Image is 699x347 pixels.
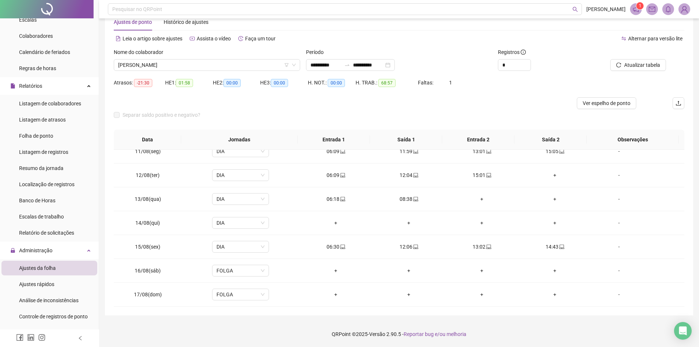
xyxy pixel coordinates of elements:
div: - [597,243,641,251]
div: + [378,290,440,299]
span: Registros [498,48,526,56]
span: FOLGA [216,289,265,300]
div: 15:05 [524,147,586,155]
div: + [451,290,513,299]
span: laptop [485,149,491,154]
span: Escalas de trabalho [19,214,64,220]
span: FOLGA [216,265,265,276]
span: facebook [16,334,23,341]
div: 06:09 [305,171,367,179]
div: 13:02 [451,243,513,251]
span: laptop [339,173,345,178]
span: Listagem de atrasos [19,117,66,123]
span: swap [621,36,626,41]
span: notification [633,6,639,12]
span: 12/08(ter) [136,172,160,178]
span: DIA [216,146,265,157]
span: Escalas [19,17,37,23]
span: laptop [485,244,491,249]
span: Listagem de colaboradores [19,101,81,106]
span: left [78,336,83,341]
span: info-circle [521,50,526,55]
span: linkedin [27,334,34,341]
div: + [524,171,586,179]
span: laptop [339,244,345,249]
button: Atualizar tabela [610,59,666,71]
div: + [451,195,513,203]
div: + [378,219,440,227]
div: + [305,267,367,275]
span: 15/08(sex) [135,244,160,250]
span: laptop [558,149,564,154]
span: laptop [412,173,418,178]
span: 11/08(seg) [135,148,161,154]
span: 00:00 [271,79,288,87]
span: Leia o artigo sobre ajustes [123,36,182,41]
div: - [597,171,641,179]
th: Observações [587,130,679,150]
span: Listagem de registros [19,149,68,155]
div: - [597,290,641,299]
span: DIA [216,170,265,181]
span: Separar saldo positivo e negativo? [120,111,203,119]
span: laptop [339,149,345,154]
sup: 1 [636,2,644,10]
span: Ajustes rápidos [19,281,54,287]
span: file-text [116,36,121,41]
span: upload [676,100,681,106]
span: 68:57 [378,79,396,87]
span: DIA [216,241,265,252]
span: youtube [190,36,195,41]
div: + [451,267,513,275]
div: Atrasos: [114,79,165,87]
div: - [597,147,641,155]
span: laptop [412,244,418,249]
div: + [524,195,586,203]
span: 13/08(qua) [135,196,161,202]
span: Relatórios [19,83,42,89]
div: + [524,219,586,227]
span: Controle de registros de ponto [19,314,88,319]
span: search [572,7,578,12]
th: Entrada 2 [442,130,514,150]
footer: QRPoint © 2025 - 2.90.5 - [99,321,699,347]
span: bell [665,6,671,12]
th: Jornadas [181,130,298,150]
th: Saída 1 [370,130,442,150]
span: DIA [216,194,265,205]
div: 11:59 [378,147,440,155]
span: Atualizar tabela [624,61,660,69]
span: reload [616,62,621,68]
span: laptop [339,196,345,202]
div: 12:06 [378,243,440,251]
span: instagram [38,334,45,341]
span: lock [10,248,15,253]
span: 17/08(dom) [134,292,162,297]
span: Localização de registros [19,181,74,187]
span: -21:30 [134,79,152,87]
span: Folha de ponto [19,133,53,139]
span: filter [284,63,289,67]
div: + [305,290,367,299]
span: Análise de inconsistências [19,297,79,303]
span: 14/08(qui) [135,220,160,226]
span: 1 [639,3,641,8]
span: laptop [412,149,418,154]
span: Banco de Horas [19,198,55,203]
span: Assista o vídeo [197,36,231,41]
span: laptop [558,244,564,249]
span: laptop [412,196,418,202]
th: Saída 2 [514,130,587,150]
img: 85808 [679,4,690,15]
span: Faltas: [418,80,434,86]
div: + [378,267,440,275]
button: Ver espelho de ponto [577,97,636,109]
span: 16/08(sáb) [135,268,161,274]
div: + [524,267,586,275]
label: Período [306,48,328,56]
span: Alternar para versão lite [628,36,682,41]
span: mail [649,6,655,12]
div: H. TRAB.: [356,79,418,87]
div: Open Intercom Messenger [674,322,692,340]
div: 12:04 [378,171,440,179]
